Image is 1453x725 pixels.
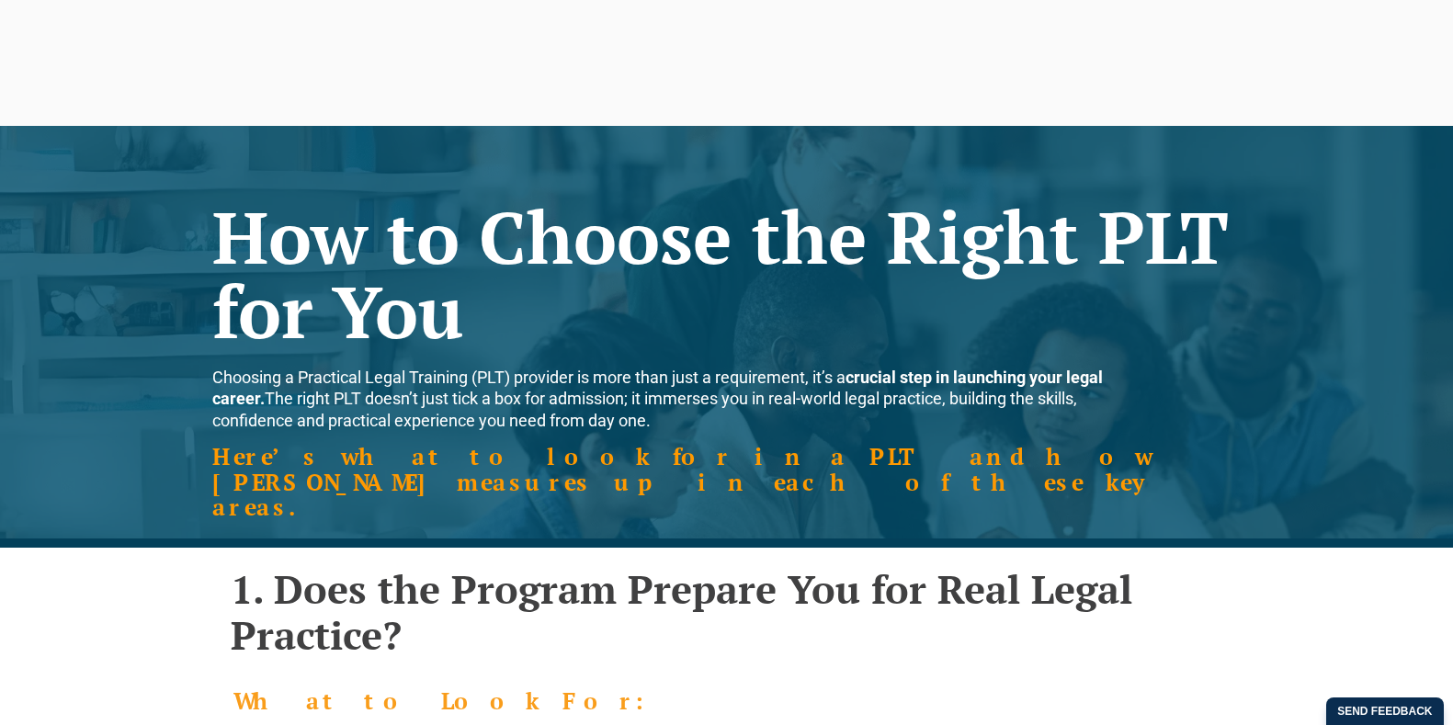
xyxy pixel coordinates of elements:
[233,685,673,716] b: What to Look For:
[212,199,1242,348] h1: How to Choose the Right PLT for You
[212,368,1103,408] b: crucial step in launching your legal career.
[212,368,846,387] span: Choosing a Practical Legal Training (PLT) provider is more than just a requirement, it’s a
[212,441,1152,522] strong: Here’s what to look for in a PLT and how [PERSON_NAME] measures up in each of these key areas.
[212,368,1103,430] span: The right PLT doesn’t just tick a box for admission; it immerses you in real-world legal practice...
[231,566,1223,659] h2: 1. Does the Program Prepare You for Real Legal Practice?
